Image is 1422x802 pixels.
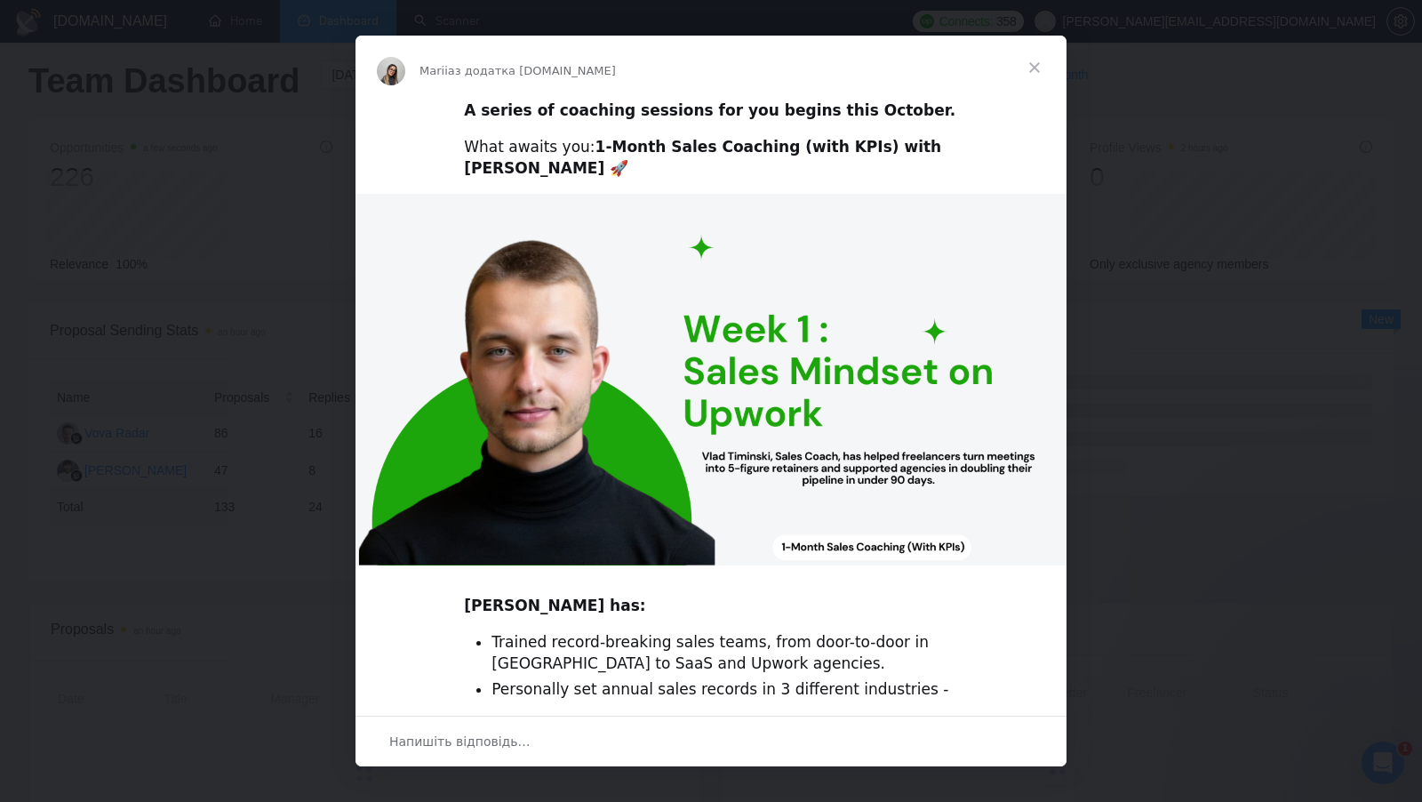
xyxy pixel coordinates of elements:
div: What awaits you: [464,137,958,180]
span: з додатка [DOMAIN_NAME] [455,64,616,77]
b: 1-Month Sales Coaching (with KPIs) with [PERSON_NAME] 🚀 [464,138,941,177]
div: Відкрити бесіду й відповісти [355,716,1066,766]
img: Profile image for Mariia [377,57,405,85]
b: A series of coaching sessions for you begins this October. [464,101,955,119]
li: Personally set annual sales records in 3 different industries - from face-to-face to remote closing. [491,679,958,722]
span: Закрити [1003,36,1066,100]
span: Mariia [419,64,455,77]
li: Trained record-breaking sales teams, from door-to-door in [GEOGRAPHIC_DATA] to SaaS and Upwork ag... [491,632,958,675]
b: [PERSON_NAME] has: [464,597,645,614]
span: Напишіть відповідь… [389,730,531,753]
